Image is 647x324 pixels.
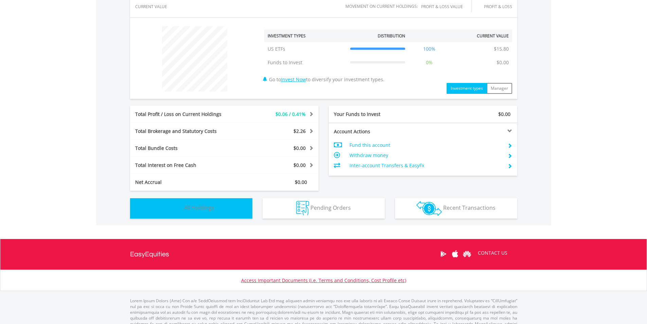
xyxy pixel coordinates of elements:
[345,4,418,8] div: Movement on Current Holdings:
[130,198,252,219] button: All Holdings
[296,201,309,216] img: pending_instructions-wht.png
[490,42,512,56] td: $15.80
[473,243,512,262] a: CONTACT US
[329,111,423,118] div: Your Funds to Invest
[130,162,240,169] div: Total Interest on Free Cash
[130,179,240,186] div: Net Accrual
[349,150,502,160] td: Withdraw money
[409,56,450,69] td: 0%
[295,179,307,185] span: $0.00
[450,30,512,42] th: Current Value
[275,111,306,117] span: $0.06 / 0.41%
[293,162,306,168] span: $0.00
[349,140,502,150] td: Fund this account
[263,198,385,219] button: Pending Orders
[395,198,517,219] button: Recent Transactions
[135,4,167,9] div: CURRENT VALUE
[130,145,240,152] div: Total Bundle Costs
[409,42,450,56] td: 100%
[329,128,423,135] div: Account Actions
[487,83,512,94] button: Manager
[293,145,306,151] span: $0.00
[421,4,471,9] div: Profit & Loss Value
[168,201,183,216] img: holdings-wht.png
[443,204,496,211] span: Recent Transactions
[416,201,442,216] img: transactions-zar-wht.png
[461,243,473,265] a: Huawei
[264,42,347,56] td: US ETFs
[493,56,512,69] td: $0.00
[378,33,405,39] div: Distribution
[349,160,502,171] td: Inter-account Transfers & EasyFx
[184,204,214,211] span: All Holdings
[264,30,347,42] th: Investment Types
[437,243,449,265] a: Google Play
[498,111,510,117] span: $0.00
[130,128,240,135] div: Total Brokerage and Statutory Costs
[241,277,406,284] a: Access Important Documents (i.e. Terms and Conditions, Cost Profile etc)
[130,239,169,270] a: EasyEquities
[259,23,517,94] div: Go to to diversify your investment types.
[130,111,240,118] div: Total Profit / Loss on Current Holdings
[293,128,306,134] span: $2.26
[264,56,347,69] td: Funds to Invest
[447,83,487,94] button: Investment types
[281,76,306,83] a: Invest Now
[310,204,351,211] span: Pending Orders
[480,4,512,9] div: Profit & Loss
[449,243,461,265] a: Apple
